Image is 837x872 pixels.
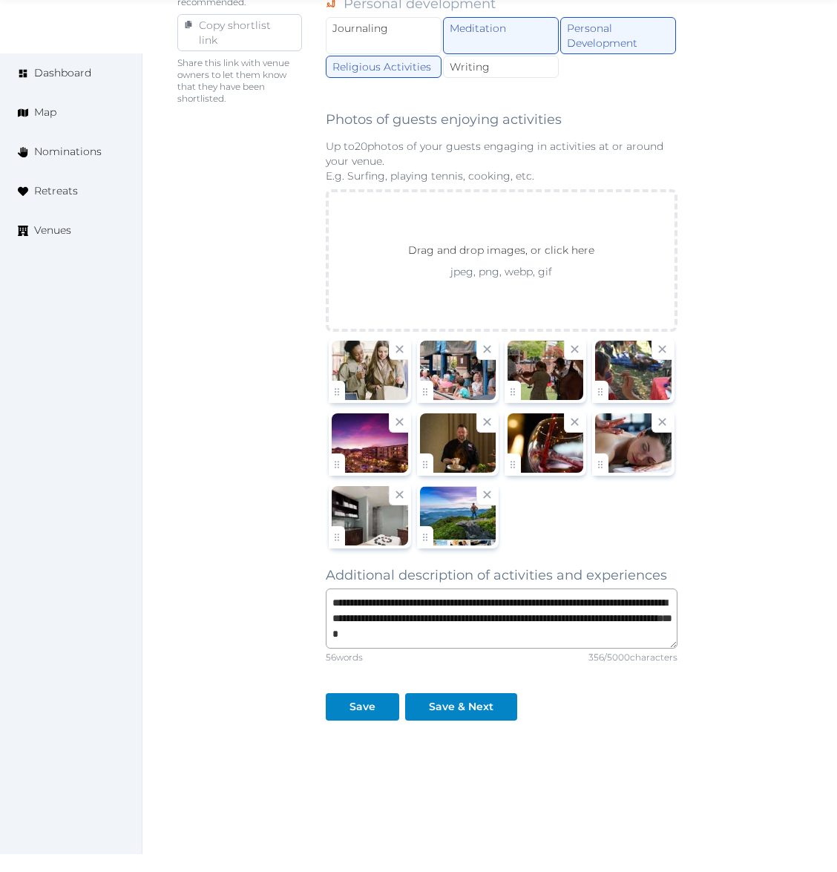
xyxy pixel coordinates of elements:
div: Save [349,699,375,715]
p: Up to 20 photos of your guests engaging in activities at or around your venue. E.g. Surfing, play... [326,139,677,183]
p: Share this link with venue owners to let them know that they have been shortlisted. [177,57,302,105]
button: Save & Next [405,693,517,721]
label: Photos of guests enjoying activities [326,109,562,130]
div: Copy shortlist link [193,18,285,47]
div: Religious Activities [326,56,442,78]
span: Dashboard [34,65,91,81]
button: Copy shortlist link [177,14,302,51]
span: Map [34,105,56,120]
button: Save [326,693,399,721]
div: 356 / 5000 characters [588,652,677,663]
div: Journaling [326,17,442,54]
p: jpeg, png, webp, gif [381,264,621,279]
span: Nominations [34,144,102,160]
div: Writing [443,56,559,78]
label: Additional description of activities and experiences [326,565,667,586]
span: Venues [34,223,71,238]
p: Drag and drop images, or click here [396,242,606,264]
span: Retreats [34,183,78,199]
div: Save & Next [429,699,493,715]
div: Personal Development [560,17,676,54]
div: Meditation [443,17,559,54]
div: 56 words [326,652,363,663]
